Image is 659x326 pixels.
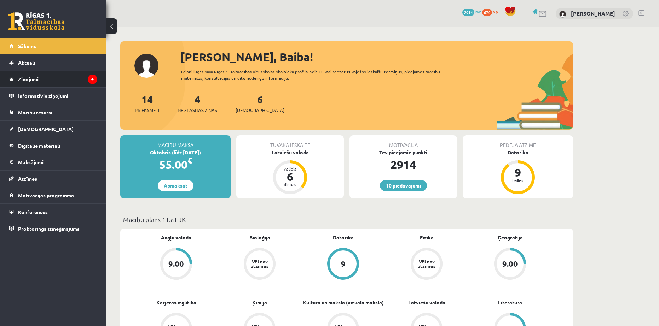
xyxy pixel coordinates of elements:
[502,260,518,268] div: 9.00
[249,234,270,241] a: Bioloģija
[18,71,97,87] legend: Ziņojumi
[341,260,346,268] div: 9
[123,215,570,224] p: Mācību plāns 11.a1 JK
[493,9,498,14] span: xp
[9,204,97,220] a: Konferences
[9,137,97,154] a: Digitālie materiāli
[9,171,97,187] a: Atzīmes
[187,155,192,166] span: €
[236,149,344,156] div: Latviešu valoda
[279,171,301,182] div: 6
[279,182,301,186] div: dienas
[120,135,231,149] div: Mācību maksa
[18,176,37,182] span: Atzīmes
[236,93,284,114] a: 6[DEMOGRAPHIC_DATA]
[18,142,60,149] span: Digitālie materiāli
[18,192,74,198] span: Motivācijas programma
[218,248,301,281] a: Vēl nav atzīmes
[8,12,64,30] a: Rīgas 1. Tālmācības vidusskola
[120,156,231,173] div: 55.00
[180,48,573,65] div: [PERSON_NAME], Baiba!
[18,126,74,132] span: [DEMOGRAPHIC_DATA]
[18,154,97,170] legend: Maksājumi
[462,9,481,14] a: 2914 mP
[9,54,97,71] a: Aktuāli
[181,69,453,81] div: Laipni lūgts savā Rīgas 1. Tālmācības vidusskolas skolnieka profilā. Šeit Tu vari redzēt tuvojošo...
[18,88,97,104] legend: Informatīvie ziņojumi
[498,299,522,306] a: Literatūra
[178,93,217,114] a: 4Neizlasītās ziņas
[507,178,528,182] div: balles
[236,149,344,195] a: Latviešu valoda Atlicis 6 dienas
[463,149,573,156] div: Datorika
[250,259,270,268] div: Vēl nav atzīmes
[168,260,184,268] div: 9.00
[18,209,48,215] span: Konferences
[18,109,52,115] span: Mācību resursi
[9,121,97,137] a: [DEMOGRAPHIC_DATA]
[349,156,457,173] div: 2914
[462,9,474,16] span: 2914
[9,38,97,54] a: Sākums
[9,88,97,104] a: Informatīvie ziņojumi
[417,259,437,268] div: Vēl nav atzīmes
[385,248,468,281] a: Vēl nav atzīmes
[18,59,35,66] span: Aktuāli
[9,71,97,87] a: Ziņojumi4
[380,180,427,191] a: 10 piedāvājumi
[9,220,97,237] a: Proktoringa izmēģinājums
[156,299,196,306] a: Karjeras izglītība
[279,167,301,171] div: Atlicis
[420,234,434,241] a: Fizika
[475,9,481,14] span: mP
[333,234,354,241] a: Datorika
[9,104,97,120] a: Mācību resursi
[468,248,552,281] a: 9.00
[482,9,492,16] span: 670
[303,299,384,306] a: Kultūra un māksla (vizuālā māksla)
[9,154,97,170] a: Maksājumi
[482,9,501,14] a: 670 xp
[463,149,573,195] a: Datorika 9 balles
[498,234,523,241] a: Ģeogrāfija
[18,43,36,49] span: Sākums
[9,187,97,203] a: Motivācijas programma
[88,75,97,84] i: 4
[349,149,457,156] div: Tev pieejamie punkti
[18,225,80,232] span: Proktoringa izmēģinājums
[507,167,528,178] div: 9
[252,299,267,306] a: Ķīmija
[559,11,566,18] img: Baiba Gertnere
[301,248,385,281] a: 9
[161,234,191,241] a: Angļu valoda
[349,135,457,149] div: Motivācija
[571,10,615,17] a: [PERSON_NAME]
[236,135,344,149] div: Tuvākā ieskaite
[134,248,218,281] a: 9.00
[236,107,284,114] span: [DEMOGRAPHIC_DATA]
[135,107,159,114] span: Priekšmeti
[178,107,217,114] span: Neizlasītās ziņas
[158,180,193,191] a: Apmaksāt
[408,299,445,306] a: Latviešu valoda
[135,93,159,114] a: 14Priekšmeti
[120,149,231,156] div: Oktobris (līdz [DATE])
[463,135,573,149] div: Pēdējā atzīme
